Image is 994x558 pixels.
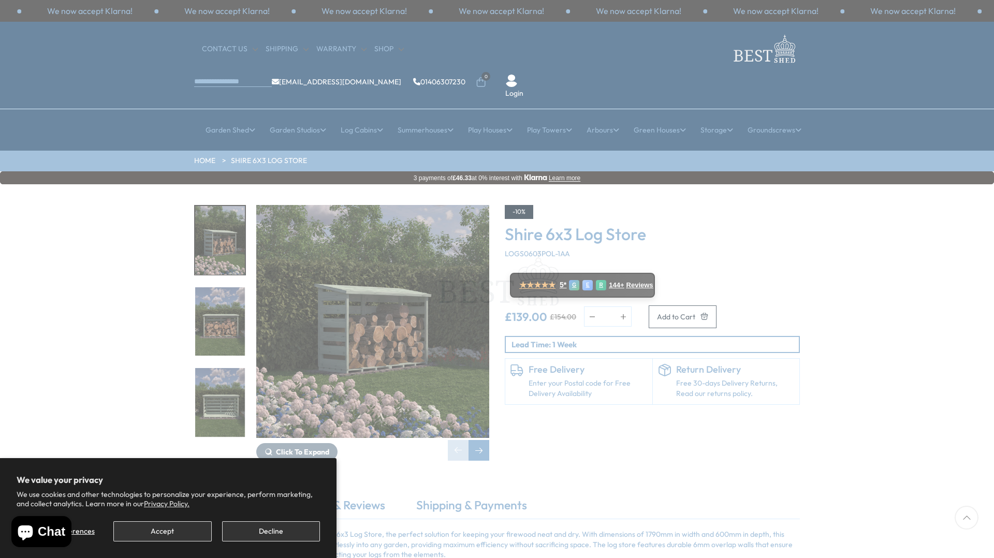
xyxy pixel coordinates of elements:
inbox-online-store-chat: Shopify online store chat [8,516,75,550]
button: Decline [222,521,320,541]
a: Privacy Policy. [144,499,189,508]
p: We use cookies and other technologies to personalize your experience, perform marketing, and coll... [17,490,320,508]
button: Accept [113,521,211,541]
h2: We value your privacy [17,475,320,485]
